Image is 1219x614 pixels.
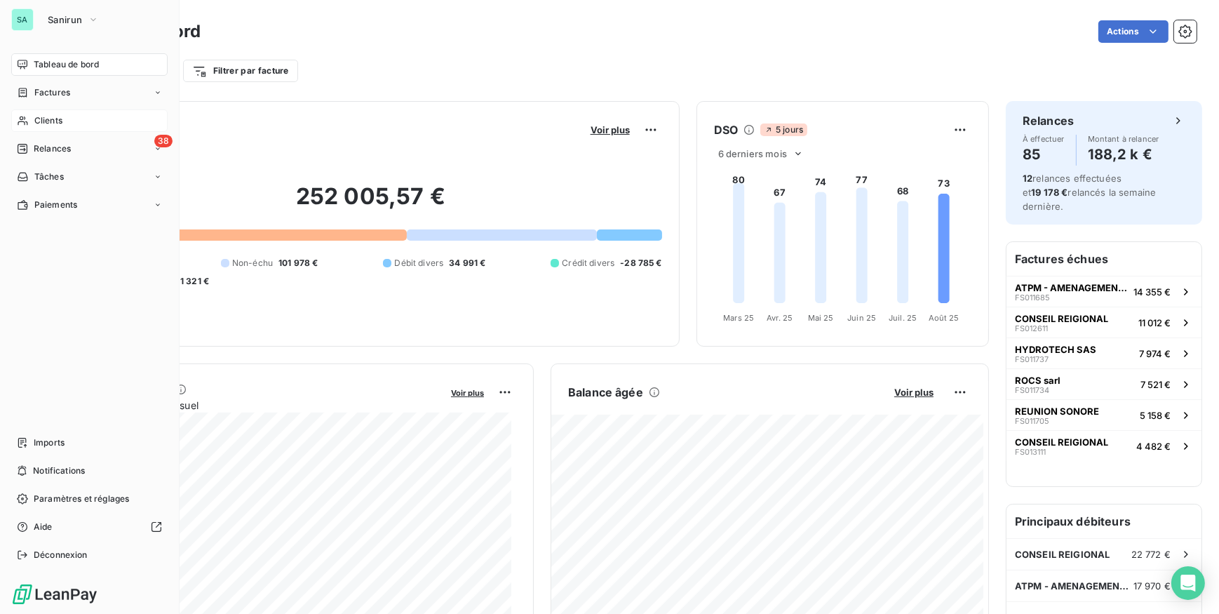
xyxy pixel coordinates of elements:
button: Voir plus [586,124,634,136]
h6: DSO [714,121,738,138]
h4: 85 [1023,143,1065,166]
span: Débit divers [394,257,443,269]
a: Tableau de bord [11,53,168,76]
button: Actions [1098,20,1169,43]
a: Aide [11,516,168,538]
span: ATPM - AMENAGEMENTS TRAVAUX PUBLICS DES MASCAREIGNES [1015,282,1128,293]
tspan: Mai 25 [807,313,833,323]
a: Imports [11,432,168,454]
button: Voir plus [447,386,488,399]
button: CONSEIL REIGIONALFS0131114 482 € [1006,430,1201,461]
span: -28 785 € [620,257,661,269]
img: Logo LeanPay [11,583,98,606]
span: ROCS sarl [1015,375,1060,386]
h6: Balance âgée [568,384,643,401]
span: -1 321 € [176,275,209,288]
span: 34 991 € [449,257,485,269]
span: 7 521 € [1140,379,1171,390]
span: 14 355 € [1133,286,1171,298]
h4: 188,2 k € [1088,143,1159,166]
tspan: Août 25 [928,313,959,323]
span: Chiffre d'affaires mensuel [79,398,441,413]
tspan: Avr. 25 [767,313,793,323]
span: 7 974 € [1139,348,1171,359]
button: Filtrer par facture [183,60,298,82]
span: Tableau de bord [34,58,99,71]
span: Voir plus [451,388,484,398]
span: 12 [1023,173,1032,184]
span: Relances [34,142,71,155]
span: 19 178 € [1031,187,1068,198]
span: relances effectuées et relancés la semaine dernière. [1023,173,1156,212]
span: CONSEIL REIGIONAL [1015,436,1108,448]
span: Crédit divers [562,257,614,269]
span: Imports [34,436,65,449]
span: Clients [34,114,62,127]
span: FS012611 [1015,324,1048,333]
span: Factures [34,86,70,99]
button: ROCS sarlFS0117347 521 € [1006,368,1201,399]
span: 22 772 € [1131,549,1171,560]
span: Montant à relancer [1088,135,1159,143]
h6: Relances [1023,112,1074,129]
span: ATPM - AMENAGEMENTS TRAVAUX PUBLICS DES MASCAREIGNES [1015,580,1133,592]
span: Voir plus [894,387,934,398]
span: FS011705 [1015,417,1049,425]
span: FS013111 [1015,448,1046,456]
h2: 252 005,57 € [79,182,662,225]
span: Voir plus [591,124,630,135]
span: FS011734 [1015,386,1049,394]
button: Voir plus [890,386,938,399]
h6: Principaux débiteurs [1006,505,1201,538]
span: À effectuer [1023,135,1065,143]
span: 4 482 € [1136,441,1171,452]
a: Tâches [11,166,168,188]
span: Paramètres et réglages [34,493,129,505]
tspan: Mars 25 [723,313,754,323]
span: Notifications [33,465,85,477]
div: SA [11,8,34,31]
a: Paiements [11,194,168,216]
a: Factures [11,81,168,104]
span: Sanirun [48,14,82,25]
a: Paramètres et réglages [11,488,168,510]
span: FS011737 [1015,355,1049,363]
span: Non-échu [232,257,273,269]
span: Aide [34,521,53,533]
span: Tâches [34,171,64,183]
button: HYDROTECH SASFS0117377 974 € [1006,338,1201,368]
span: 5 jours [760,124,807,136]
button: CONSEIL REIGIONALFS01261111 012 € [1006,307,1201,338]
span: CONSEIL REIGIONAL [1015,549,1110,560]
span: FS011685 [1015,293,1050,302]
tspan: Juil. 25 [889,313,917,323]
span: 11 012 € [1138,317,1171,328]
button: REUNION SONOREFS0117055 158 € [1006,399,1201,430]
span: CONSEIL REIGIONAL [1015,313,1108,324]
a: Clients [11,109,168,132]
span: 5 158 € [1140,410,1171,421]
button: ATPM - AMENAGEMENTS TRAVAUX PUBLICS DES MASCAREIGNESFS01168514 355 € [1006,276,1201,307]
a: 38Relances [11,138,168,160]
span: 17 970 € [1133,580,1171,592]
span: HYDROTECH SAS [1015,344,1096,355]
span: 101 978 € [278,257,318,269]
tspan: Juin 25 [847,313,876,323]
span: REUNION SONORE [1015,406,1099,417]
span: Déconnexion [34,549,88,561]
div: Open Intercom Messenger [1171,566,1205,600]
h6: Factures échues [1006,242,1201,276]
span: 6 derniers mois [718,148,787,159]
span: Paiements [34,199,77,211]
span: 38 [154,135,173,147]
